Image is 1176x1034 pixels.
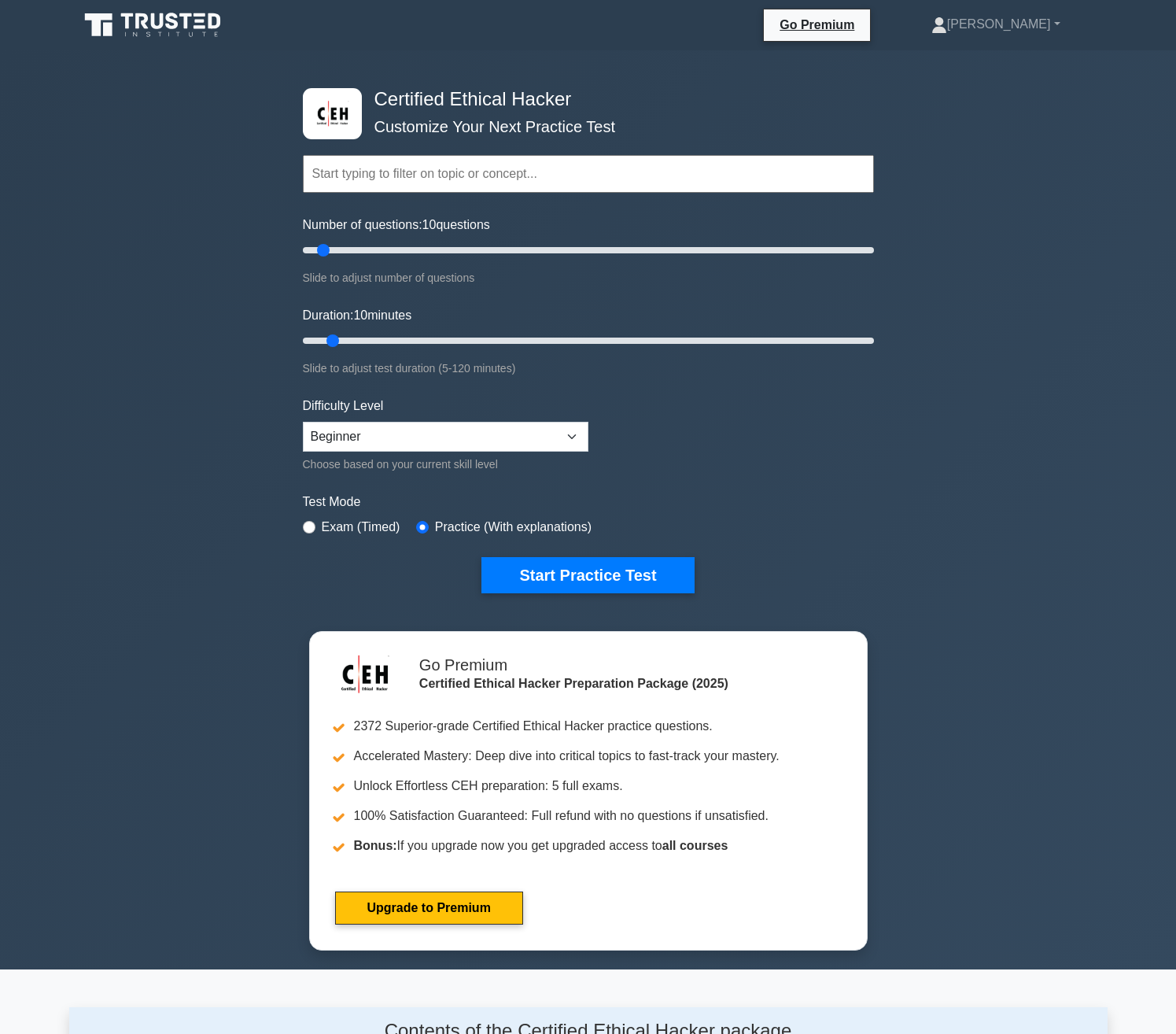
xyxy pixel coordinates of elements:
[303,455,588,474] div: Choose based on your current skill level
[894,9,1098,40] a: [PERSON_NAME]
[368,88,797,111] h4: Certified Ethical Hacker
[770,15,864,35] a: Go Premium
[303,268,874,287] div: Slide to adjust number of questions
[303,397,384,415] label: Difficulty Level
[303,216,490,234] label: Number of questions: questions
[303,493,874,511] label: Test Mode
[322,518,400,537] label: Exam (Timed)
[303,155,874,193] input: Start typing to filter on topic or concept...
[353,308,367,322] span: 10
[422,218,437,231] span: 10
[303,306,412,325] label: Duration: minutes
[481,557,694,593] button: Start Practice Test
[335,892,523,925] a: Upgrade to Premium
[435,518,592,537] label: Practice (With explanations)
[303,359,874,378] div: Slide to adjust test duration (5-120 minutes)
